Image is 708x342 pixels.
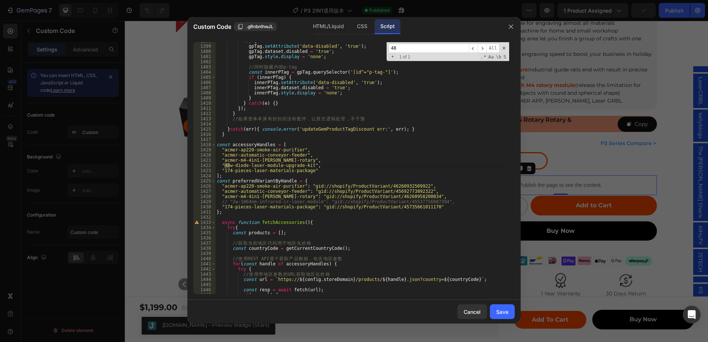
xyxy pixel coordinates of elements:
[351,19,373,34] div: CSS
[193,70,216,75] div: 1404
[193,194,216,199] div: 1428
[354,45,532,61] li: industrial guide rails end with result in precise under high speed
[193,251,216,256] div: 1439
[488,54,494,60] span: CaseSensitive Search
[193,189,216,194] div: 1427
[193,132,216,137] div: 1416
[405,268,466,278] p: 1 Year Warranty
[193,256,216,261] div: 1440
[193,225,216,230] div: 1434
[193,178,216,184] div: 1425
[193,142,216,147] div: 1418
[457,304,487,319] button: Cancel
[193,22,231,31] span: Custom Code
[234,22,277,31] button: .gRnbnlhwJL
[193,147,216,152] div: 1419
[193,282,216,287] div: 1445
[386,177,403,194] button: increment
[396,54,413,60] span: 1 of 1
[193,95,216,101] div: 1409
[193,163,216,168] div: 1422
[572,205,580,224] span: AlHuTV
[486,44,500,53] span: Alt-Enter
[193,230,216,235] div: 1435
[340,177,357,194] button: decrement
[57,97,74,114] button: Carousel Back Arrow
[340,161,532,168] p: Publish the page to see the content.
[490,304,515,319] button: Save
[372,137,390,143] span: P3 2IN1
[193,261,216,266] div: 1441
[469,44,478,53] span: ​
[340,201,532,220] button: Buy Now
[340,235,532,246] img: ACMER P3 IR＆Diode Enclosed Dual Laser Engraver-payment
[193,127,216,132] div: 1415
[298,97,315,114] button: Carousel Next Arrow
[476,119,531,126] a: p3 series compare >
[572,231,580,251] span: JSTECH
[389,290,462,308] button: Add to Cart
[354,76,532,84] li: Compatible ACMER APP, [PERSON_NAME], Laser GRBL
[193,44,216,49] div: 1399
[193,59,216,64] div: 1402
[354,46,403,52] strong: COREXY structure
[572,125,580,197] span: The [PERSON_NAME] Shack
[406,175,532,195] button: Add to Cart
[193,215,216,220] div: 1432
[193,49,216,54] div: 1400
[354,30,532,45] li: Up to 800mm/s engraving speed to boost your business in holiday season
[354,61,532,76] li: (release the limitation for engraving the objects with round and spherical shape)
[305,256,320,271] button: Carousel Next Arrow
[363,252,378,268] img: ACMER P3 IR＆Diode Enclosed Dual Laser Engraver-shipping
[572,56,580,84] span: LaserGRBL
[340,268,401,284] p: US＆EU Union Free Shipping and tax
[354,6,532,14] li: Desktop laser machine for home and small workshop
[193,204,216,209] div: 1430
[496,308,508,316] div: Save
[193,101,216,106] div: 1410
[193,152,216,158] div: 1420
[193,158,216,163] div: 1421
[193,173,216,178] div: 1424
[503,54,507,60] span: Search In Selection
[193,220,216,225] div: 1433
[193,85,216,90] div: 1407
[464,308,481,316] div: Cancel
[572,266,580,273] span: P3激光头的区别
[193,168,216,173] div: 1423
[468,289,570,309] button: Buy Now
[193,199,216,204] div: 1429
[340,117,375,128] legend: Type: P3 2IN1
[495,54,502,60] span: Whole Word Search
[17,296,151,314] button: Judge.me - Preview Badge (Stars)
[193,246,216,251] div: 1438
[193,121,216,127] div: 1414
[193,209,216,215] div: 1431
[246,23,273,30] span: .gRnbnlhwJL
[354,14,532,30] li: Spacious working area let you finish a group of crafts with one setting
[193,266,216,272] div: 1442
[193,64,216,70] div: 1403
[91,283,104,292] div: Save
[480,54,487,60] span: RegExp Search
[52,256,67,271] button: Carousel Back Arrow
[428,252,444,268] img: ACMER P3 IR＆Diode Enclosed Dual Laser Engraver-warranty
[307,19,350,34] div: HTML/Liquid
[193,277,216,282] div: 1444
[193,272,216,277] div: 1443
[348,95,447,111] span: Buy P3, Free M4 Rotary Rotary & Materials
[193,137,216,142] div: 1417
[104,283,125,291] div: $800.00
[493,252,509,268] img: ACMER P3 IR＆Diode Enclosed Dual Laser Engraver-return
[193,90,216,95] div: 1408
[193,292,216,298] div: 1447
[193,80,216,85] div: 1406
[193,184,216,189] div: 1426
[193,106,216,111] div: 1411
[354,61,450,68] strong: Compatible with M4 rotary module
[193,116,216,121] div: 1413
[193,111,216,116] div: 1412
[357,177,386,194] input: quantity
[683,306,701,323] div: Open Intercom Messenger
[471,268,531,278] p: 30 Days Return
